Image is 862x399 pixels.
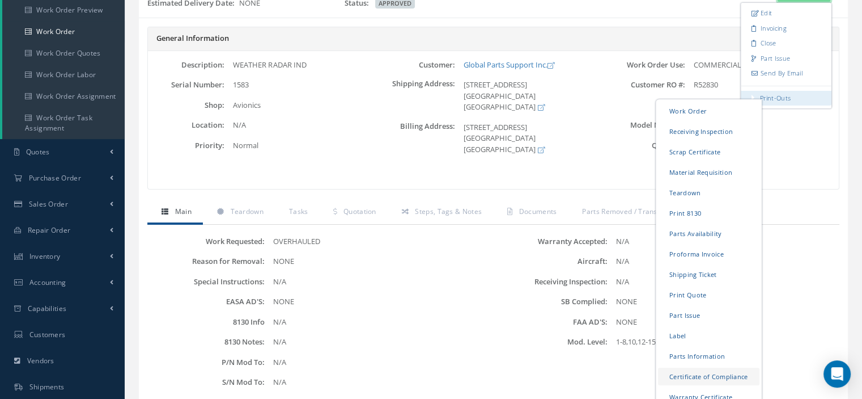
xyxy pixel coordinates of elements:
[29,330,66,339] span: Customers
[658,327,759,345] a: Label
[148,101,224,110] label: Shop:
[609,121,685,129] label: Model Number:
[609,61,685,69] label: Work Order Use:
[265,256,494,267] div: NONE
[2,43,125,64] a: Work Order Quotes
[156,34,830,43] h5: General Information
[265,337,494,348] div: N/A
[694,79,718,90] span: R52830
[741,66,831,81] a: Send By Email
[148,141,224,150] label: Priority:
[609,141,685,150] label: Quantity:
[415,207,482,216] span: Steps, Tags & Notes
[608,276,836,288] div: N/A
[685,160,839,171] div: -
[150,297,265,306] label: EASA AD'S:
[378,122,455,156] label: Billing Address:
[2,64,125,86] a: Work Order Labor
[26,147,50,157] span: Quotes
[741,36,831,51] a: Close
[150,257,265,266] label: Reason for Removal:
[203,201,275,225] a: Teardown
[658,347,759,365] a: Parts Information
[148,61,224,69] label: Description:
[455,122,609,156] div: [STREET_ADDRESS] [GEOGRAPHIC_DATA] [GEOGRAPHIC_DATA]
[29,173,81,183] span: Purchase Order
[658,245,759,263] a: Proforma Invoice
[29,251,61,261] span: Inventory
[150,278,265,286] label: Special Instructions:
[150,338,265,346] label: 8130 Notes:
[608,317,836,328] div: NONE
[29,278,66,287] span: Accounting
[609,161,685,170] label: ESN:
[29,199,68,209] span: Sales Order
[760,94,791,102] a: Print-Outs
[494,338,608,346] label: Mod. Level:
[658,225,759,242] a: Parts Availability
[388,201,493,225] a: Steps, Tags & Notes
[658,204,759,222] a: Print 8130
[2,86,125,107] a: Work Order Assignment
[823,360,851,388] div: Open Intercom Messenger
[265,236,494,247] div: OVERHAULED
[29,382,65,392] span: Shipments
[658,184,759,201] a: Teardown
[147,201,203,225] a: Main
[230,207,263,216] span: Teardown
[608,296,836,308] div: NONE
[150,378,265,387] label: S/N Mod To:
[741,51,831,66] a: Part Issue
[2,107,125,139] a: Work Order Task Assignment
[343,207,376,216] span: Quotation
[493,201,568,225] a: Documents
[28,304,67,313] span: Capabilities
[265,377,494,388] div: N/A
[148,81,224,89] label: Serial Number:
[608,256,836,267] div: N/A
[658,368,759,385] a: Certificate of Compliance
[150,237,265,246] label: Work Requested:
[608,337,836,348] div: 1-8,10,12-15,18,19,22,25,27,32
[175,207,192,216] span: Main
[289,207,308,216] span: Tasks
[609,81,685,89] label: Customer RO #:
[582,207,678,216] span: Parts Removed / Transferred
[378,61,455,69] label: Customer:
[378,79,455,113] label: Shipping Address:
[233,79,249,90] span: 1583
[150,358,265,367] label: P/N Mod To:
[741,21,831,36] a: Invoicing
[224,120,378,131] div: N/A
[685,60,839,71] div: COMMERCIAL USE
[658,102,759,120] a: Work Order
[494,257,608,266] label: Aircraft:
[658,143,759,161] a: Scrap Certificate
[685,140,839,152] div: 1
[224,140,378,152] div: Normal
[275,201,320,225] a: Tasks
[658,266,759,283] a: Shipping Ticket
[464,60,554,70] a: Global Parts Support Inc.
[609,101,685,110] label: MFG:
[2,21,125,43] a: Work Order
[741,6,831,21] a: Edit
[224,100,378,111] div: Avionics
[28,225,71,235] span: Repair Order
[568,201,689,225] a: Parts Removed / Transferred
[685,120,839,131] div: PPI-4B
[658,163,759,181] a: Material Requisition
[27,356,54,366] span: Vendors
[494,278,608,286] label: Receiving Inspection:
[608,236,836,247] div: N/A
[455,79,609,113] div: [STREET_ADDRESS] [GEOGRAPHIC_DATA] [GEOGRAPHIC_DATA]
[265,317,494,328] div: N/A
[319,201,387,225] a: Quotation
[658,306,759,324] a: Part Issue
[658,286,759,304] a: Print Quote
[224,60,378,71] div: WEATHER RADAR IND
[265,357,494,368] div: N/A
[265,276,494,288] div: N/A
[265,296,494,308] div: NONE
[494,297,608,306] label: SB Complied:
